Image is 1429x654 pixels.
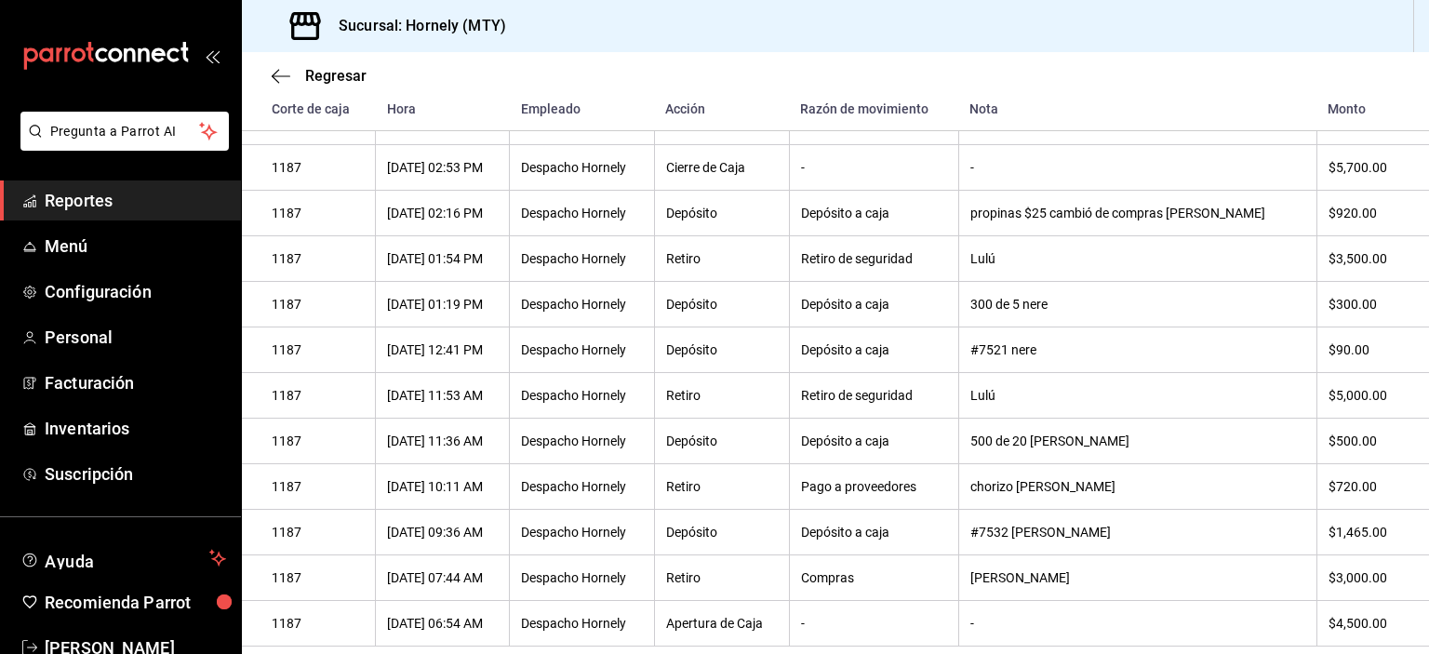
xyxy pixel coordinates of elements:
[970,160,1305,175] div: -
[801,479,947,494] div: Pago a proveedores
[521,206,642,220] div: Despacho Hornely
[387,479,498,494] div: [DATE] 10:11 AM
[666,616,778,631] div: Apertura de Caja
[521,434,642,448] div: Despacho Hornely
[970,570,1305,585] div: [PERSON_NAME]
[1329,388,1399,403] div: $5,000.00
[272,160,364,175] div: 1187
[387,251,498,266] div: [DATE] 01:54 PM
[272,525,364,540] div: 1187
[801,251,947,266] div: Retiro de seguridad
[45,416,226,441] span: Inventarios
[521,342,642,357] div: Despacho Hornely
[387,342,498,357] div: [DATE] 12:41 PM
[1329,434,1399,448] div: $500.00
[801,388,947,403] div: Retiro de seguridad
[1329,342,1399,357] div: $90.00
[970,479,1305,494] div: chorizo [PERSON_NAME]
[666,434,778,448] div: Depósito
[1329,160,1399,175] div: $5,700.00
[272,434,364,448] div: 1187
[387,616,498,631] div: [DATE] 06:54 AM
[970,297,1305,312] div: 300 de 5 nere
[970,206,1305,220] div: propinas $25 cambió de compras [PERSON_NAME]
[50,122,200,141] span: Pregunta a Parrot AI
[1329,251,1399,266] div: $3,500.00
[666,251,778,266] div: Retiro
[387,525,498,540] div: [DATE] 09:36 AM
[45,234,226,259] span: Menú
[801,297,947,312] div: Depósito a caja
[970,251,1305,266] div: Lulú
[205,48,220,63] button: open_drawer_menu
[20,112,229,151] button: Pregunta a Parrot AI
[521,479,642,494] div: Despacho Hornely
[521,251,642,266] div: Despacho Hornely
[801,570,947,585] div: Compras
[272,67,367,85] button: Regresar
[272,342,364,357] div: 1187
[521,160,642,175] div: Despacho Hornely
[272,297,364,312] div: 1187
[1329,206,1399,220] div: $920.00
[970,616,1305,631] div: -
[387,388,498,403] div: [DATE] 11:53 AM
[387,160,498,175] div: [DATE] 02:53 PM
[970,525,1305,540] div: #7532 [PERSON_NAME]
[666,160,778,175] div: Cierre de Caja
[666,342,778,357] div: Depósito
[1329,297,1399,312] div: $300.00
[45,188,226,213] span: Reportes
[521,570,642,585] div: Despacho Hornely
[521,388,642,403] div: Despacho Hornely
[272,251,364,266] div: 1187
[45,279,226,304] span: Configuración
[970,388,1305,403] div: Lulú
[801,342,947,357] div: Depósito a caja
[1329,570,1399,585] div: $3,000.00
[45,325,226,350] span: Personal
[521,297,642,312] div: Despacho Hornely
[272,479,364,494] div: 1187
[45,461,226,487] span: Suscripción
[45,370,226,395] span: Facturación
[387,297,498,312] div: [DATE] 01:19 PM
[666,388,778,403] div: Retiro
[801,525,947,540] div: Depósito a caja
[45,547,202,569] span: Ayuda
[305,67,367,85] span: Regresar
[801,434,947,448] div: Depósito a caja
[324,15,506,37] h3: Sucursal: Hornely (MTY)
[970,342,1305,357] div: #7521 nere
[1329,616,1399,631] div: $4,500.00
[666,479,778,494] div: Retiro
[1329,525,1399,540] div: $1,465.00
[521,525,642,540] div: Despacho Hornely
[387,434,498,448] div: [DATE] 11:36 AM
[666,570,778,585] div: Retiro
[387,570,498,585] div: [DATE] 07:44 AM
[1329,479,1399,494] div: $720.00
[272,388,364,403] div: 1187
[272,206,364,220] div: 1187
[801,616,947,631] div: -
[45,590,226,615] span: Recomienda Parrot
[970,434,1305,448] div: 500 de 20 [PERSON_NAME]
[521,616,642,631] div: Despacho Hornely
[13,135,229,154] a: Pregunta a Parrot AI
[801,160,947,175] div: -
[387,206,498,220] div: [DATE] 02:16 PM
[272,616,364,631] div: 1187
[801,206,947,220] div: Depósito a caja
[666,525,778,540] div: Depósito
[666,206,778,220] div: Depósito
[272,570,364,585] div: 1187
[666,297,778,312] div: Depósito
